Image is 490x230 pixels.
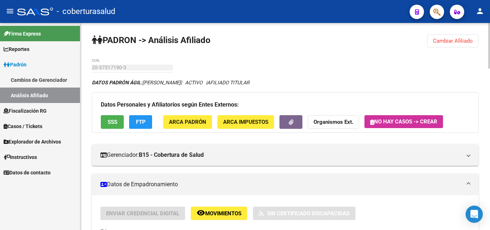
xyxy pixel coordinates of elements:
span: Movimientos [205,210,241,217]
span: SSS [108,119,117,126]
span: Reportes [4,45,29,53]
mat-icon: remove_red_eye [197,208,205,217]
button: Organismos Ext. [308,115,359,128]
mat-panel-title: Datos de Empadronamiento [100,180,461,188]
span: Instructivos [4,153,37,161]
span: Cambiar Afiliado [433,38,473,44]
mat-expansion-panel-header: Datos de Empadronamiento [92,174,479,195]
button: No hay casos -> Crear [364,115,443,128]
strong: Organismos Ext. [314,119,353,126]
span: No hay casos -> Crear [370,118,437,125]
h3: Datos Personales y Afiliatorios según Entes Externos: [101,100,470,110]
span: Padrón [4,61,27,69]
span: ARCA Padrón [169,119,206,126]
span: ARCA Impuestos [223,119,268,126]
strong: PADRON -> Análisis Afiliado [92,35,211,45]
span: Sin Certificado Discapacidad [267,210,350,217]
span: Casos / Tickets [4,122,42,130]
button: SSS [101,115,124,128]
mat-icon: menu [6,7,14,15]
span: Firma Express [4,30,41,38]
mat-expansion-panel-header: Gerenciador:B15 - Cobertura de Salud [92,144,479,166]
mat-panel-title: Gerenciador: [100,151,461,159]
div: Open Intercom Messenger [466,206,483,223]
span: - coberturasalud [57,4,115,19]
span: FTP [136,119,146,126]
button: ARCA Impuestos [217,115,274,128]
button: Movimientos [191,207,247,220]
button: Cambiar Afiliado [427,34,479,47]
span: Enviar Credencial Digital [106,210,179,217]
button: Enviar Credencial Digital [100,207,185,220]
span: Fiscalización RG [4,107,47,115]
mat-icon: person [476,7,484,15]
button: ARCA Padrón [163,115,212,128]
span: [PERSON_NAME] [92,80,181,85]
span: AFILIADO TITULAR [207,80,250,85]
span: Explorador de Archivos [4,138,61,146]
i: | ACTIVO | [92,80,250,85]
span: Datos de contacto [4,169,51,177]
button: Sin Certificado Discapacidad [253,207,355,220]
strong: DATOS PADRÓN ÁGIL: [92,80,142,85]
button: FTP [129,115,152,128]
strong: B15 - Cobertura de Salud [139,151,204,159]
